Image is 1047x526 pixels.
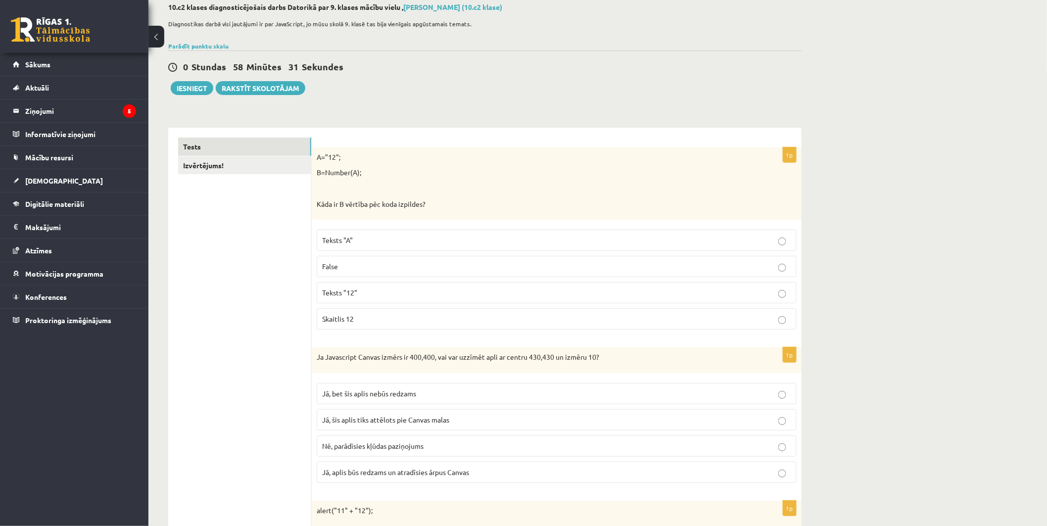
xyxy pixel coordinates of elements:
[322,314,354,323] span: Skaitlis 12
[778,264,786,272] input: False
[322,288,357,297] span: Teksts "12"
[778,470,786,478] input: Jā, aplis būs redzams un atradīsies ārpus Canvas
[317,506,747,516] p: alert("11" + "12");
[25,176,103,185] span: [DEMOGRAPHIC_DATA]
[13,169,136,192] a: [DEMOGRAPHIC_DATA]
[13,262,136,285] a: Motivācijas programma
[13,216,136,239] a: Maksājumi
[123,104,136,118] i: 5
[25,269,103,278] span: Motivācijas programma
[13,123,136,145] a: Informatīvie ziņojumi
[783,147,797,163] p: 1p
[783,347,797,363] p: 1p
[778,290,786,298] input: Teksts "12"
[778,316,786,324] input: Skaitlis 12
[317,199,747,209] p: Kāda ir B vērtība pēc koda izpildes?
[171,81,213,95] button: Iesniegt
[168,42,229,50] a: Parādīt punktu skalu
[25,199,84,208] span: Digitālie materiāli
[322,262,338,271] span: False
[13,99,136,122] a: Ziņojumi5
[317,352,747,362] p: Ja Javascript Canvas izmērs ir 400,400, vai var uzzīmēt apli ar centru 430,430 un izmēru 10?
[25,216,136,239] legend: Maksājumi
[322,468,469,477] span: Jā, aplis būs redzams un atradīsies ārpus Canvas
[25,246,52,255] span: Atzīmes
[25,123,136,145] legend: Informatīvie ziņojumi
[322,415,449,424] span: Jā, šis aplis tiks attēlots pie Canvas malas
[13,309,136,332] a: Proktoringa izmēģinājums
[178,138,311,156] a: Tests
[11,17,90,42] a: Rīgas 1. Tālmācības vidusskola
[168,3,802,11] h2: 10.c2 klases diagnosticējošais darbs Datorikā par 9. klases mācību vielu ,
[317,168,747,178] p: B=Number(A);
[246,61,282,72] span: Minūtes
[778,417,786,425] input: Jā, šis aplis tiks attēlots pie Canvas malas
[25,60,50,69] span: Sākums
[403,2,502,11] a: [PERSON_NAME] (10.c2 klase)
[25,83,49,92] span: Aktuāli
[13,76,136,99] a: Aktuāli
[25,292,67,301] span: Konferences
[322,389,416,398] span: Jā, bet šis aplis nebūs redzams
[13,146,136,169] a: Mācību resursi
[302,61,343,72] span: Sekundes
[322,441,424,450] span: Nē, parādīsies kļūdas paziņojums
[13,192,136,215] a: Digitālie materiāli
[783,500,797,516] p: 1p
[233,61,243,72] span: 58
[288,61,298,72] span: 31
[178,156,311,175] a: Izvērtējums!
[191,61,226,72] span: Stundas
[13,53,136,76] a: Sākums
[322,236,353,244] span: Teksts "A"
[216,81,305,95] a: Rakstīt skolotājam
[183,61,188,72] span: 0
[778,238,786,245] input: Teksts "A"
[317,152,747,162] p: A="12";
[13,239,136,262] a: Atzīmes
[778,391,786,399] input: Jā, bet šis aplis nebūs redzams
[778,443,786,451] input: Nē, parādīsies kļūdas paziņojums
[168,19,797,28] p: Diagnostikas darbā visi jautājumi ir par JavaScript, jo mūsu skolā 9. klasē tas bija vienīgais ap...
[13,286,136,308] a: Konferences
[25,153,73,162] span: Mācību resursi
[25,99,136,122] legend: Ziņojumi
[25,316,111,325] span: Proktoringa izmēģinājums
